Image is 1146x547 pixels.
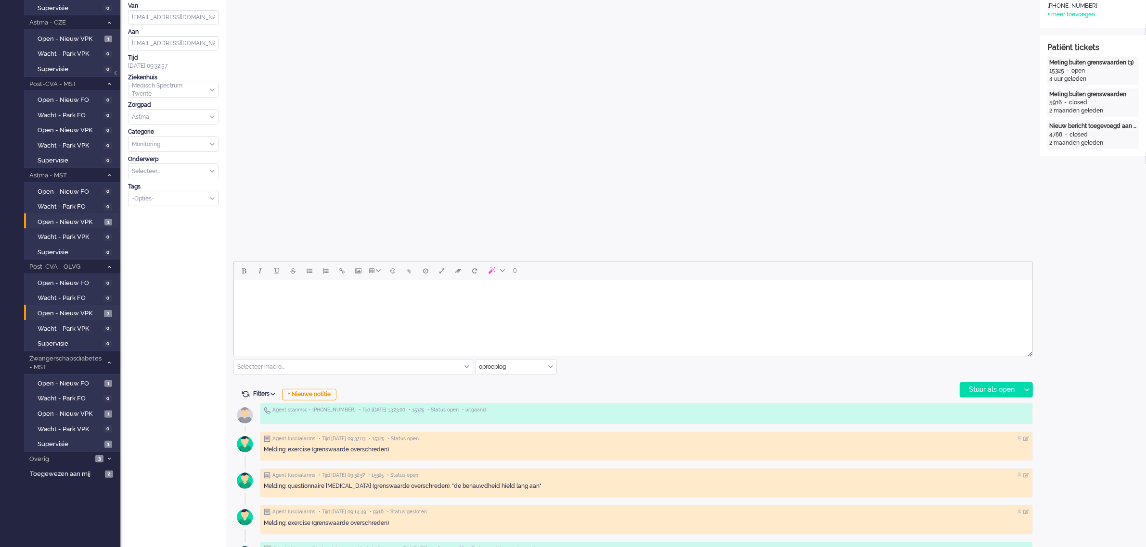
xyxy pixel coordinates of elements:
span: 0 [513,267,517,274]
span: • 15325 [409,407,424,413]
span: Agent lusciialarms [272,509,315,515]
a: Open - Nieuw VPK 3 [28,308,119,318]
span: 0 [103,395,112,402]
span: Open - Nieuw FO [38,379,102,388]
span: Wacht - Park FO [38,111,101,120]
span: Supervisie [38,4,101,13]
div: Melding: questionnaire [MEDICAL_DATA] (grenswaarde overschreden). "de benauwdheid hield lang aan" [264,482,1029,490]
a: Wacht - Park FO 0 [28,201,119,211]
span: Astma - CZE [28,18,103,27]
span: • Status open [387,435,419,442]
div: open [1071,67,1085,75]
span: Supervisie [38,156,101,165]
button: Bullet list [301,262,318,279]
span: 3 [95,455,103,462]
span: Filters [253,390,279,397]
div: - [1062,131,1069,139]
span: 1 [104,441,112,448]
button: Table [367,262,385,279]
span: 0 [103,142,112,149]
span: Agent lusciialarms [272,472,315,479]
span: 0 [103,425,112,433]
div: 4 uur geleden [1049,75,1137,83]
a: Wacht - Park VPK 0 [28,323,119,334]
span: Astma - MST [28,171,103,180]
a: Supervisie 1 [28,438,119,449]
button: Insert/edit link [334,262,350,279]
div: + Nieuwe notitie [282,389,336,400]
span: Open - Nieuw VPK [38,126,101,135]
span: 1 [104,380,112,387]
a: Supervisie 0 [28,155,119,165]
div: Meting buiten grenswaarden [1049,90,1137,99]
span: Wacht - Park VPK [38,233,101,242]
a: Open - Nieuw FO 0 [28,277,119,288]
span: • Status open [387,472,418,479]
button: Fullscreen [434,262,450,279]
span: 0 [103,234,112,241]
span: 0 [103,340,112,348]
a: Supervisie 0 [28,247,119,257]
span: 0 [103,5,112,12]
button: Italic [252,262,269,279]
div: Melding: exercise (grenswaarde overschreden) [264,446,1029,454]
span: • Tijd [DATE] 09:32:57 [319,472,365,479]
span: Wacht - Park VPK [38,324,101,334]
div: 5916 [1049,99,1062,107]
button: Bold [236,262,252,279]
div: + meer toevoegen [1047,11,1095,19]
div: Zorgpad [128,101,219,109]
span: Supervisie [38,440,102,449]
span: • Tijd [DATE] 09:14:49 [319,509,366,515]
span: 0 [103,157,112,164]
a: Supervisie 0 [28,338,119,348]
div: [DATE] 09:32:57 [128,54,219,70]
span: Open - Nieuw VPK [38,410,102,419]
div: Resize [1024,348,1032,357]
span: • Status gesloten [387,509,427,515]
span: Supervisie [38,339,101,348]
span: Open - Nieuw FO [38,279,101,288]
a: Open - Nieuw FO 1 [28,378,119,388]
span: 0 [103,127,112,134]
a: Open - Nieuw VPK 1 [28,216,119,227]
button: Underline [269,262,285,279]
a: Wacht - Park FO 0 [28,292,119,303]
a: Wacht - Park FO 0 [28,393,119,403]
a: Open - Nieuw FO 0 [28,186,119,197]
a: Open - Nieuw VPK 1 [28,33,119,44]
span: Open - Nieuw VPK [38,218,102,227]
span: Open - Nieuw FO [38,96,101,105]
button: Emoticons [385,262,401,279]
span: • 15325 [368,472,384,479]
span: Wacht - Park VPK [38,425,101,434]
button: Clear formatting [450,262,466,279]
a: Wacht - Park VPK 0 [28,231,119,242]
span: 1 [104,410,112,418]
button: Add attachment [401,262,417,279]
a: Open - Nieuw FO 0 [28,94,119,105]
span: 0 [103,97,112,104]
div: 2 maanden geleden [1049,139,1137,147]
span: Wacht - Park VPK [38,141,101,150]
div: Van [128,2,219,10]
span: • Tijd [DATE] 09:37:03 [319,435,365,442]
div: Select Tags [128,191,219,207]
span: 0 [103,325,112,333]
button: Delay message [417,262,434,279]
div: Patiënt tickets [1047,42,1139,53]
div: closed [1069,131,1088,139]
span: 0 [103,112,112,119]
div: closed [1069,99,1087,107]
button: Insert/edit image [350,262,367,279]
button: AI [483,262,509,279]
span: Agent lusciialarms [272,435,315,442]
a: Wacht - Park VPK 0 [28,140,119,150]
div: Aan [128,28,219,36]
span: • 5916 [370,509,384,515]
span: • Status open [427,407,459,413]
button: Numbered list [318,262,334,279]
img: ic_note_grey.svg [264,435,270,442]
span: Supervisie [38,248,101,257]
